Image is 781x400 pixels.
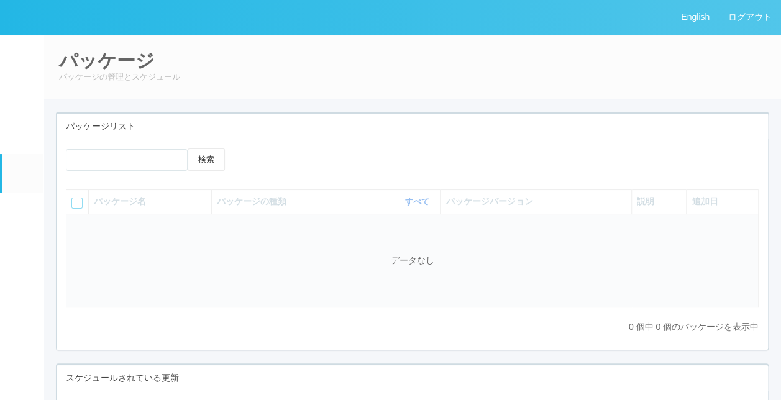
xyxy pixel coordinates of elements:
div: 説明 [637,195,681,208]
p: パッケージの管理とスケジュール [59,71,765,83]
span: パッケージの種類 [217,195,290,208]
a: アラート設定 [2,268,43,306]
div: スケジュールされている更新 [57,365,768,391]
div: パッケージリスト [57,114,768,139]
a: パッケージ [2,154,43,192]
td: データなし [66,214,759,307]
a: ターミナル [2,111,43,154]
h2: パッケージ [59,50,765,71]
a: メンテナンス通知 [2,193,43,230]
a: クライアントリンク [2,230,43,268]
a: すべて [404,197,432,206]
p: 0 個中 0 個のパッケージを表示中 [629,320,759,334]
button: 検索 [188,148,225,171]
span: パッケージバージョン [445,196,532,206]
span: 追加日 [692,196,718,206]
a: ドキュメントを管理 [2,345,43,383]
a: ユーザー [2,72,43,110]
span: パッケージ名 [94,196,146,206]
a: イベントログ [2,34,43,72]
a: コンテンツプリント [2,307,43,345]
button: すべて [401,196,435,208]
